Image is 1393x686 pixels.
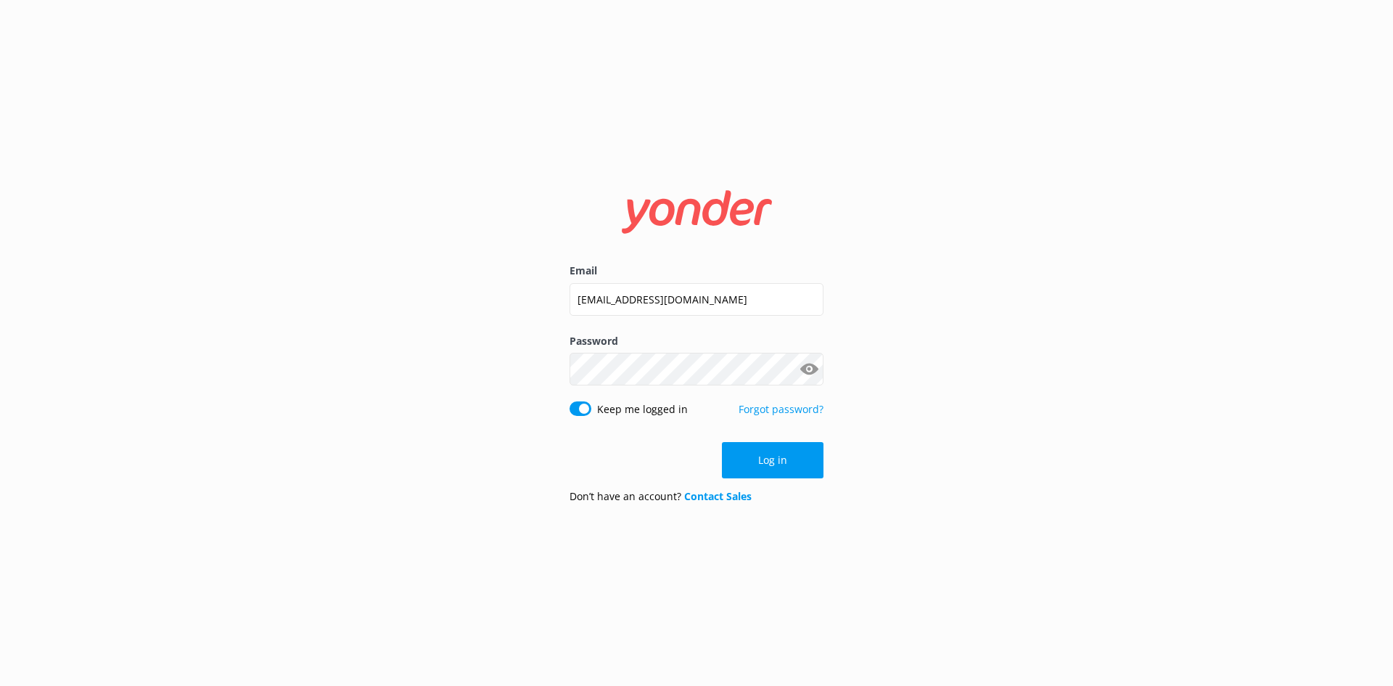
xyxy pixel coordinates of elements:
a: Contact Sales [684,489,752,503]
button: Log in [722,442,823,478]
input: user@emailaddress.com [570,283,823,316]
a: Forgot password? [739,402,823,416]
label: Keep me logged in [597,401,688,417]
label: Email [570,263,823,279]
label: Password [570,333,823,349]
button: Show password [794,355,823,384]
p: Don’t have an account? [570,489,752,505]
